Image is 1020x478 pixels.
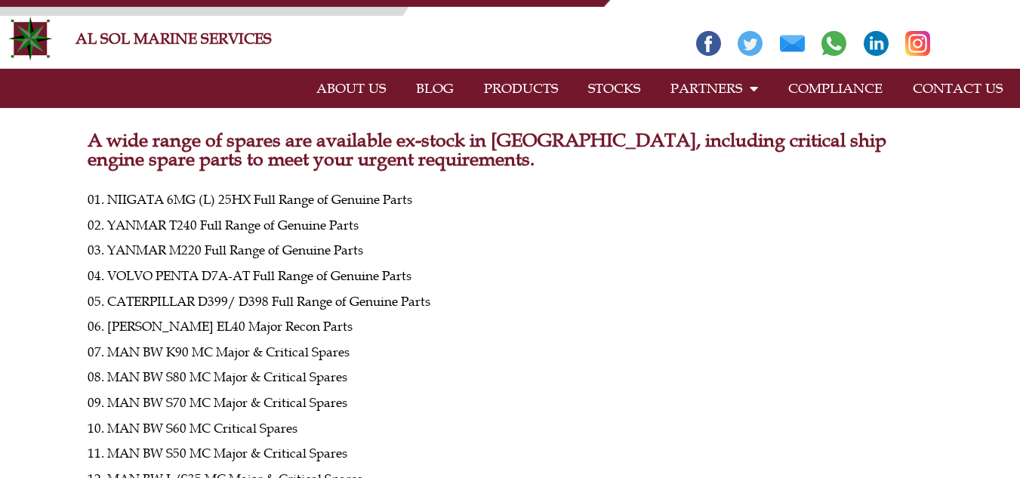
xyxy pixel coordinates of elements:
a: STOCKS [573,71,655,106]
a: PRODUCTS [469,71,573,106]
p: 09. MAN BW S70 MC Major & Critical Spares [88,398,933,409]
p: 03. YANMAR M220 Full Range of Genuine Parts [88,245,933,256]
p: 02. YANMAR T240 Full Range of Genuine Parts [88,220,933,231]
a: CONTACT US [898,71,1018,106]
p: 05. CATERPILLAR D399/ D398 Full Range of Genuine Parts [88,297,933,307]
p: 08. MAN BW S80 MC Major & Critical Spares [88,372,933,383]
p: 11. MAN BW S50 MC Major & Critical Spares [88,449,933,459]
a: AL SOL MARINE SERVICES [75,29,272,48]
p: 04. VOLVO PENTA D7A-AT Full Range of Genuine Parts [88,271,933,282]
h2: A wide range of spares are available ex-stock in [GEOGRAPHIC_DATA], including critical ship engin... [88,131,933,168]
a: COMPLIANCE [773,71,898,106]
a: ABOUT US [301,71,401,106]
p: 06. [PERSON_NAME] EL40 Major Recon Parts [88,322,933,332]
p: 01. NIIGATA 6MG (L) 25HX Full Range of Genuine Parts [88,195,933,205]
p: 10. MAN BW S60 MC Critical Spares [88,424,933,434]
p: 07. MAN BW K90 MC Major & Critical Spares [88,347,933,358]
a: PARTNERS [655,71,773,106]
a: BLOG [401,71,469,106]
img: Alsolmarine-logo [8,16,53,61]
